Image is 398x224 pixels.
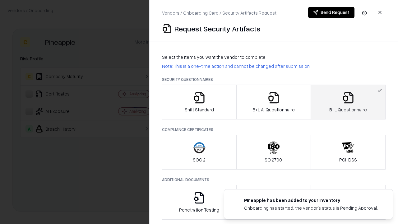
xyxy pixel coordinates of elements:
p: Request Security Artifacts [174,24,260,34]
p: Select the items you want the vendor to complete: [162,54,386,60]
button: B+L Questionnaire [311,85,386,119]
p: PCI-DSS [339,156,357,163]
p: Vendors / Onboarding Card / Security Artifacts Request [162,10,276,16]
button: Send Request [308,7,354,18]
button: Penetration Testing [162,185,237,220]
div: Pineapple has been added to your inventory [244,197,378,203]
button: B+L AI Questionnaire [236,85,311,119]
p: ISO 27001 [264,156,284,163]
p: Compliance Certificates [162,127,386,132]
button: ISO 27001 [236,135,311,170]
div: Onboarding has started, the vendor's status is Pending Approval. [244,205,378,211]
img: pineappleenergy.com [232,197,239,204]
p: Note: This is a one-time action and cannot be changed after submission. [162,63,386,69]
button: Shift Standard [162,85,237,119]
p: Shift Standard [185,106,214,113]
button: Privacy Policy [236,185,311,220]
button: PCI-DSS [311,135,386,170]
p: Security Questionnaires [162,77,386,82]
button: SOC 2 [162,135,237,170]
p: B+L Questionnaire [329,106,367,113]
p: SOC 2 [193,156,206,163]
p: Penetration Testing [179,207,219,213]
p: B+L AI Questionnaire [252,106,295,113]
p: Additional Documents [162,177,386,182]
button: Data Processing Agreement [311,185,386,220]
